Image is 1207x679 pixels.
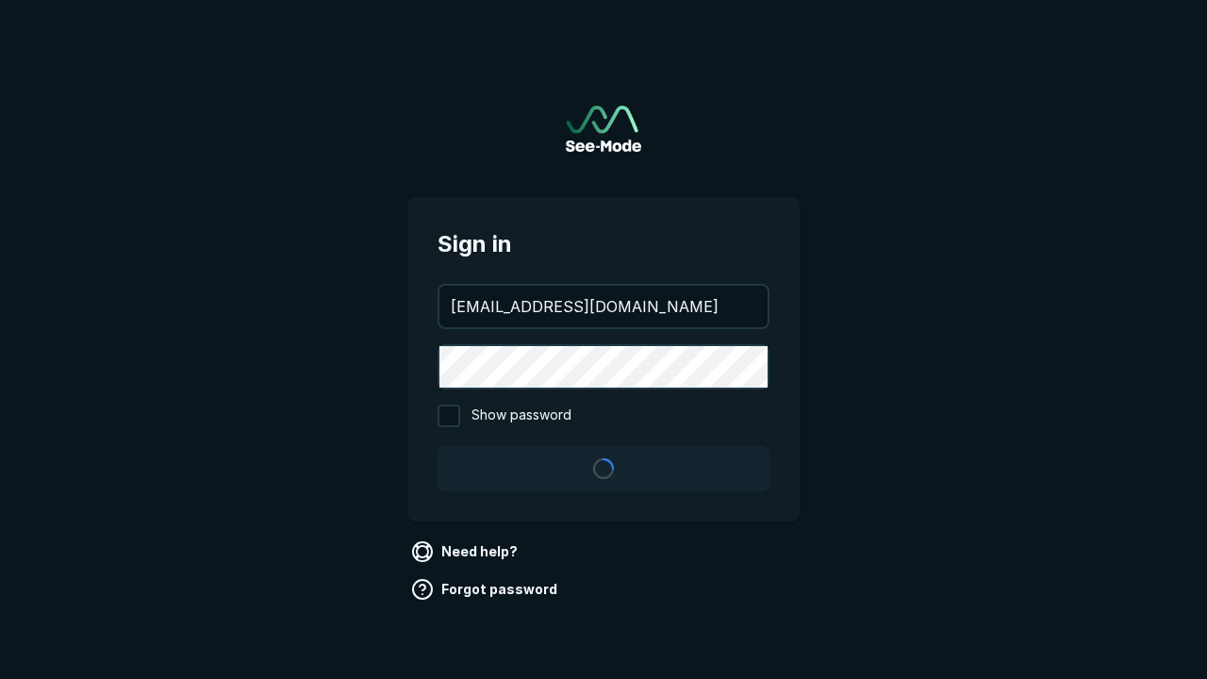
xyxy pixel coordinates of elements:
span: Sign in [438,227,769,261]
img: See-Mode Logo [566,106,641,152]
a: Need help? [407,537,525,567]
input: your@email.com [439,286,768,327]
a: Go to sign in [566,106,641,152]
span: Show password [471,405,571,427]
a: Forgot password [407,574,565,604]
